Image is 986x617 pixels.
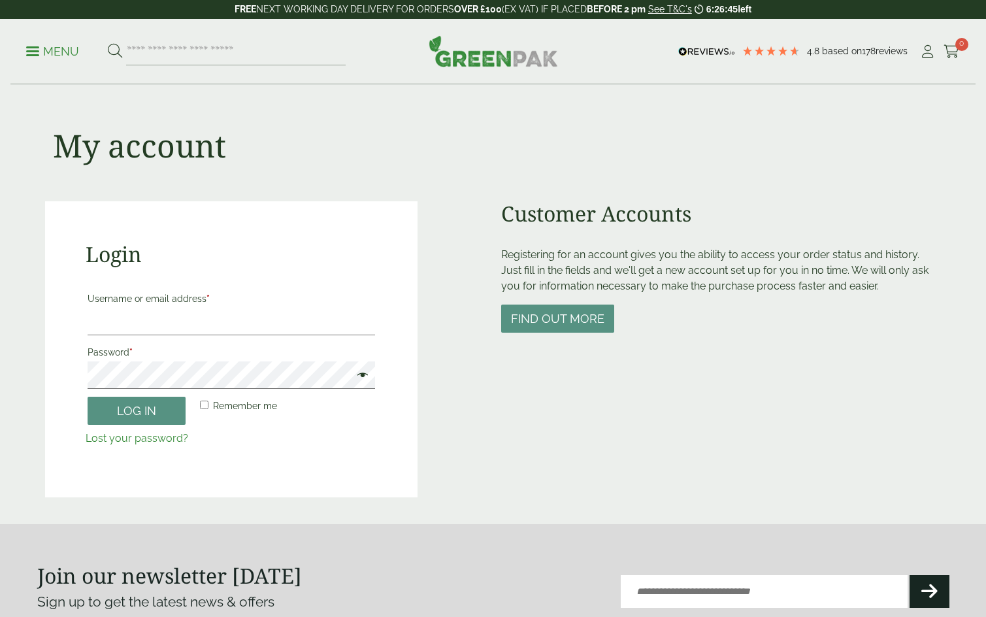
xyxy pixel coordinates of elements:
i: My Account [919,45,936,58]
span: 4.8 [807,46,822,56]
h1: My account [53,127,226,165]
a: See T&C's [648,4,692,14]
span: 178 [862,46,876,56]
a: Lost your password? [86,432,188,444]
p: Sign up to get the latest news & offers [37,592,448,612]
a: Menu [26,44,79,57]
span: Based on [822,46,862,56]
span: reviews [876,46,908,56]
label: Username or email address [88,290,376,308]
i: Cart [944,45,960,58]
img: REVIEWS.io [678,47,735,56]
strong: BEFORE 2 pm [587,4,646,14]
a: Find out more [501,313,614,325]
label: Password [88,343,376,361]
strong: FREE [235,4,256,14]
img: GreenPak Supplies [429,35,558,67]
a: 0 [944,42,960,61]
h2: Customer Accounts [501,201,941,226]
p: Registering for an account gives you the ability to access your order status and history. Just fi... [501,247,941,294]
button: Log in [88,397,186,425]
span: Remember me [213,401,277,411]
div: 4.78 Stars [742,45,800,57]
span: 6:26:45 [706,4,738,14]
span: left [738,4,751,14]
button: Find out more [501,305,614,333]
h2: Login [86,242,378,267]
span: 0 [955,38,968,51]
strong: Join our newsletter [DATE] [37,561,302,590]
strong: OVER £100 [454,4,502,14]
p: Menu [26,44,79,59]
input: Remember me [200,401,208,409]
